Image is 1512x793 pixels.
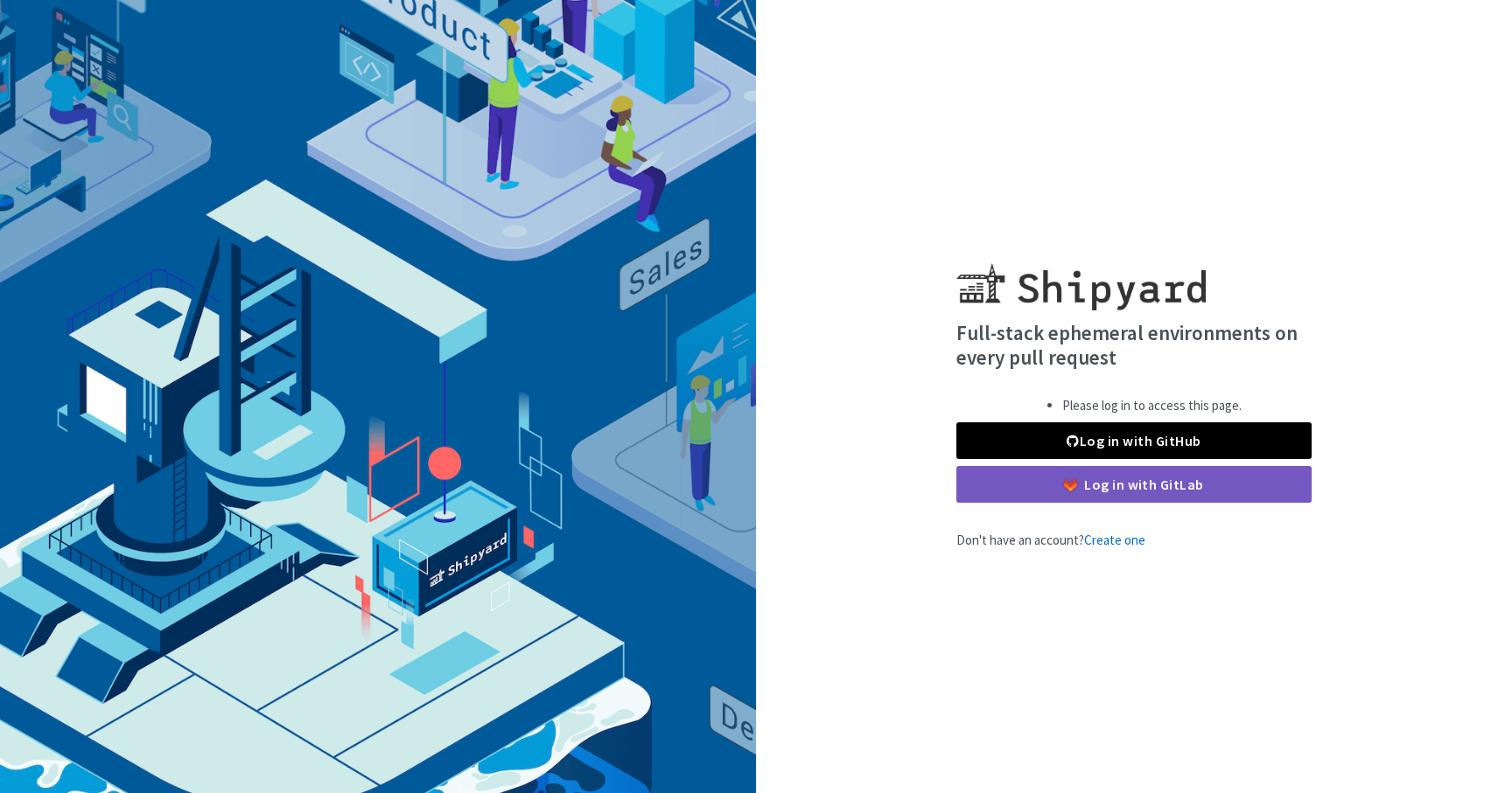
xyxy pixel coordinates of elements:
[956,422,1312,459] a: Log in with GitHub
[956,321,1312,369] h4: Full-stack ephemeral environments on every pull request
[956,466,1312,503] a: Log in with GitLab
[956,532,1145,548] span: Don't have an account?
[1064,478,1077,491] img: gitlab-color.svg
[1084,532,1145,548] a: Create one
[956,242,1206,310] img: Shipyard logo
[1062,396,1242,416] li: Please log in to access this page.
